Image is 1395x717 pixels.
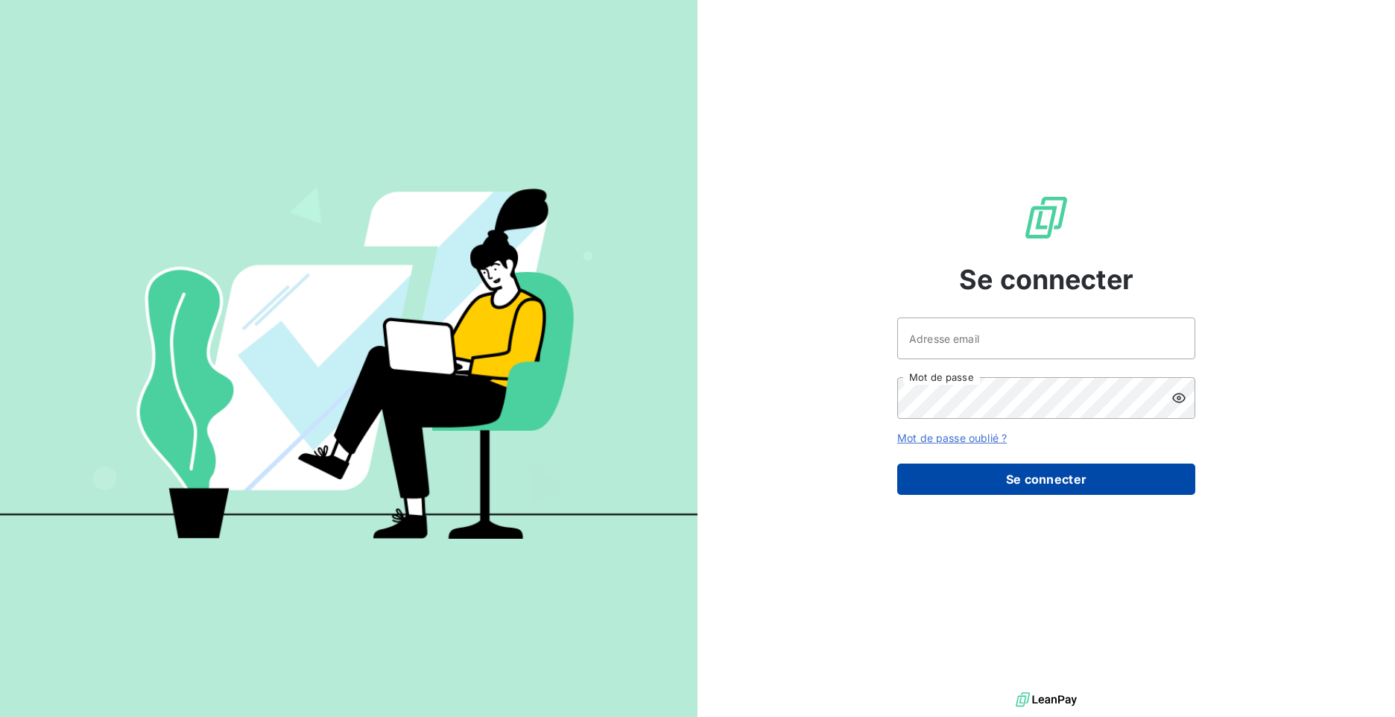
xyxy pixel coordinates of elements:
[897,432,1007,444] a: Mot de passe oublié ?
[1022,194,1070,241] img: Logo LeanPay
[1016,689,1077,711] img: logo
[897,464,1195,495] button: Se connecter
[897,318,1195,359] input: placeholder
[959,259,1133,300] span: Se connecter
